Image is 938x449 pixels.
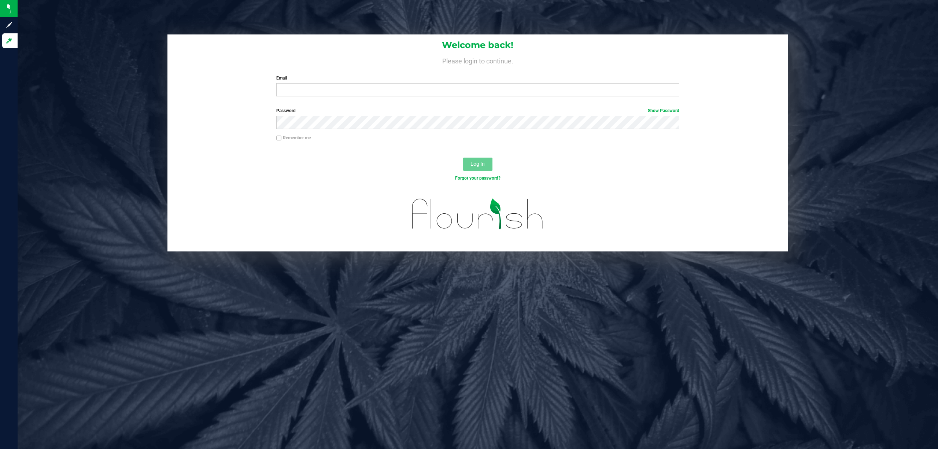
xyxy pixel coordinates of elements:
a: Forgot your password? [455,176,501,181]
span: Password [276,108,296,113]
img: flourish_logo.svg [400,189,555,239]
a: Show Password [648,108,679,113]
input: Remember me [276,136,281,141]
inline-svg: Sign up [5,21,13,29]
label: Email [276,75,679,81]
inline-svg: Log in [5,37,13,44]
span: Log In [470,161,485,167]
h1: Welcome back! [167,40,789,50]
h4: Please login to continue. [167,56,789,65]
button: Log In [463,158,492,171]
label: Remember me [276,135,311,141]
